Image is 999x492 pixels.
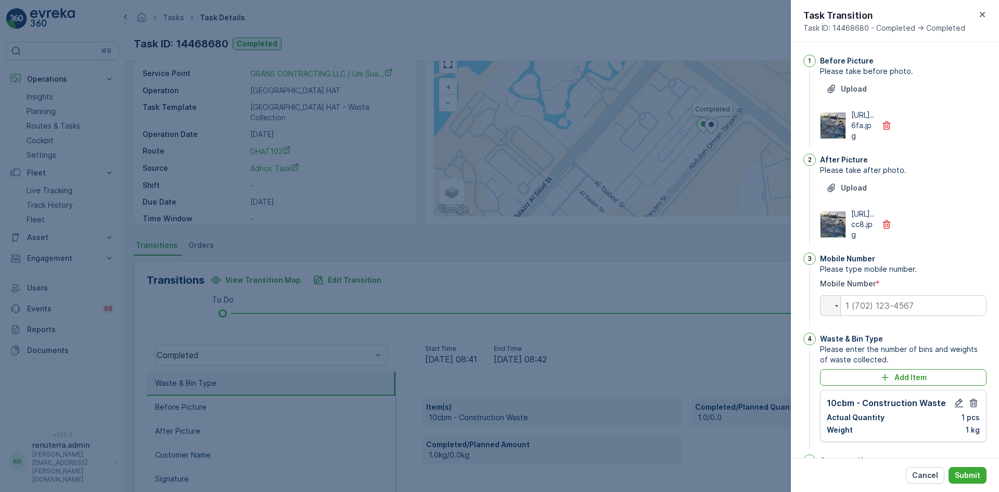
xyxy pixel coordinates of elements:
[820,369,987,386] button: Add Item
[820,165,987,175] span: Please take after photo.
[820,295,987,316] input: 1 (702) 123-4567
[820,155,868,165] p: After Picture
[820,344,987,365] span: Please enter the number of bins and weights of waste collected.
[820,81,873,97] button: Upload File
[803,55,816,67] div: 1
[820,254,875,264] p: Mobile Number
[966,425,980,435] p: 1 kg
[803,8,965,23] p: Task Transition
[827,397,946,409] p: 10cbm - Construction Waste
[851,209,875,240] p: [URL]..cc8.jpg
[803,253,816,265] div: 3
[821,211,846,237] img: Media Preview
[803,455,816,467] div: 5
[820,456,879,466] p: Customer Name
[962,412,980,423] p: 1 pcs
[949,467,987,484] button: Submit
[820,279,876,288] label: Mobile Number
[894,372,927,383] p: Add Item
[827,425,853,435] p: Weight
[803,154,816,166] div: 2
[820,264,987,274] span: Please type mobile number.
[955,470,980,481] p: Submit
[912,470,938,481] p: Cancel
[821,112,846,138] img: Media Preview
[841,84,867,94] p: Upload
[820,56,874,66] p: Before Picture
[827,412,885,423] p: Actual Quantity
[851,110,875,141] p: [URL]..6fa.jpg
[906,467,944,484] button: Cancel
[820,334,883,344] p: Waste & Bin Type
[803,23,965,33] span: Task ID: 14468680 - Completed -> Completed
[820,66,987,77] span: Please take before photo.
[841,183,867,193] p: Upload
[803,333,816,345] div: 4
[820,180,873,196] button: Upload File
